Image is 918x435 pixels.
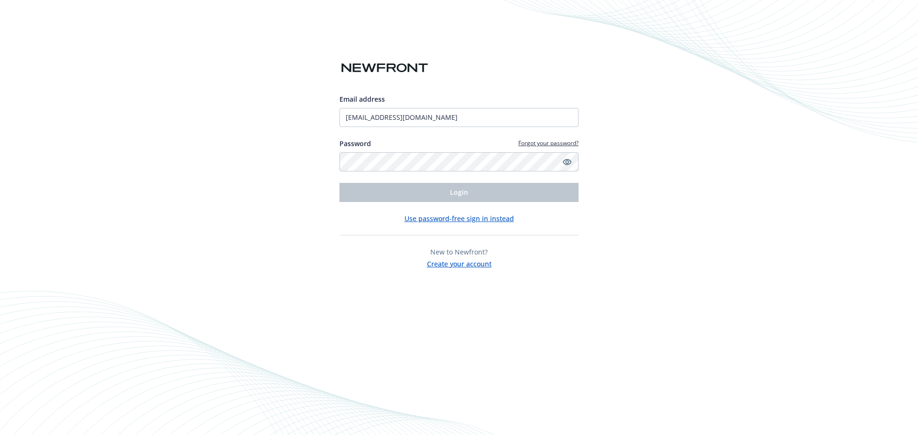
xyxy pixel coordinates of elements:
button: Use password-free sign in instead [404,213,514,223]
button: Login [339,183,579,202]
span: Login [450,188,468,197]
button: Create your account [427,257,492,269]
img: Newfront logo [339,60,430,76]
a: Show password [561,156,573,168]
span: New to Newfront? [430,247,488,256]
span: Email address [339,95,385,104]
input: Enter your email [339,108,579,127]
label: Password [339,138,371,149]
input: Enter your password [339,152,579,171]
a: Forgot your password? [518,139,579,147]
